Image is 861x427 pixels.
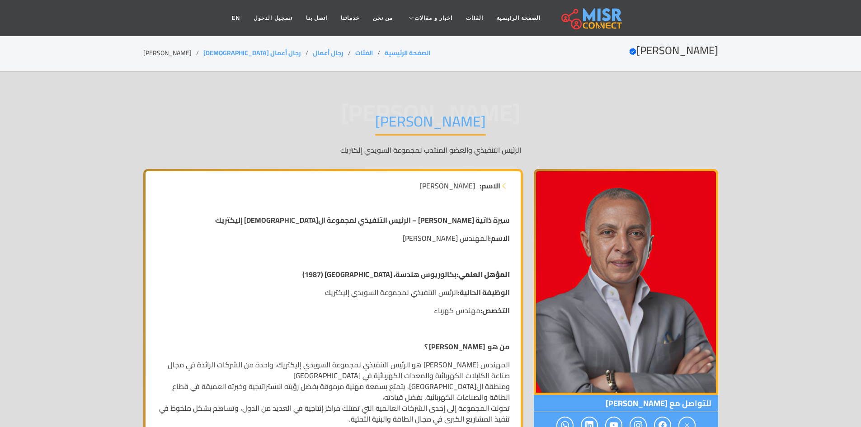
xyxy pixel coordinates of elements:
[424,340,510,353] strong: من هو [PERSON_NAME] ؟
[490,9,547,27] a: الصفحة الرئيسية
[480,180,500,191] strong: الاسم:
[156,287,510,298] p: الرئيس التنفيذي لمجموعة السويدي إليكتريك
[385,47,430,59] a: الصفحة الرئيسية
[156,233,510,244] p: المهندس [PERSON_NAME]
[489,231,510,245] strong: الاسم:
[534,169,718,395] img: أحمد السويدي
[366,9,400,27] a: من نحن
[156,359,510,424] p: المهندس [PERSON_NAME] هو الرئيس التنفيذي لمجموعة السويدي إليكتريك، واحدة من الشركات الرائدة في مج...
[334,9,366,27] a: خدماتنا
[459,9,490,27] a: الفئات
[375,113,486,136] h1: [PERSON_NAME]
[143,48,203,58] li: [PERSON_NAME]
[629,48,636,55] svg: Verified account
[534,395,718,412] span: للتواصل مع [PERSON_NAME]
[215,213,510,227] strong: سيرة ذاتية [PERSON_NAME] – الرئيس التنفيذي لمجموعة ال[DEMOGRAPHIC_DATA] إليكتريك
[458,286,510,299] strong: الوظيفة الحالية:
[400,9,459,27] a: اخبار و مقالات
[480,304,510,317] strong: التخصص:
[420,180,475,191] span: [PERSON_NAME]
[561,7,622,29] img: main.misr_connect
[313,47,343,59] a: رجال أعمال
[299,9,334,27] a: اتصل بنا
[225,9,247,27] a: EN
[302,267,510,281] strong: بكالوريوس هندسة، [GEOGRAPHIC_DATA] (1987)
[414,14,452,22] span: اخبار و مقالات
[247,9,299,27] a: تسجيل الدخول
[156,305,510,316] p: مهندس كهرباء
[629,44,718,57] h2: [PERSON_NAME]
[456,267,510,281] strong: المؤهل العلمي:
[143,145,718,155] p: الرئيس التنفيذي والعضو المنتدب لمجموعة السويدي إلكتريك
[355,47,373,59] a: الفئات
[203,47,301,59] a: رجال أعمال [DEMOGRAPHIC_DATA]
